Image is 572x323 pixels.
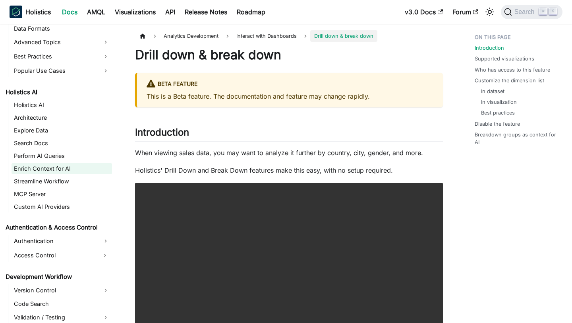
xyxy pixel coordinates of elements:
a: In dataset [481,88,504,95]
span: Search [512,8,539,16]
span: Interact with Dashboards [232,30,301,42]
a: Docs [57,6,82,18]
a: In visualization [481,98,517,106]
button: Search (Command+K) [501,5,562,19]
a: Perform AI Queries [12,150,112,161]
a: Visualizations [110,6,160,18]
kbd: ⌘ [539,8,547,15]
a: Roadmap [232,6,270,18]
a: Version Control [12,284,112,297]
div: BETA FEATURE [147,79,433,90]
a: Architecture [12,112,112,123]
h1: Drill down & break down [135,47,443,63]
h2: Introduction [135,126,443,142]
a: Custom AI Providers [12,201,112,212]
a: MCP Server [12,189,112,200]
a: v3.0 Docs [400,6,448,18]
a: Access Control [12,249,98,262]
span: Drill down & break down [310,30,377,42]
a: Forum [448,6,483,18]
a: Authentication [12,235,112,247]
a: AMQL [82,6,110,18]
a: Introduction [475,44,504,52]
a: Development Workflow [3,271,112,282]
a: Explore Data [12,125,112,136]
a: Breakdown groups as context for AI [475,131,559,146]
a: Streamline Workflow [12,176,112,187]
b: Holistics [25,7,51,17]
a: Authentication & Access Control [3,222,112,233]
a: Release Notes [180,6,232,18]
a: Enrich Context for AI [12,163,112,174]
a: Supported visualizations [475,55,534,62]
nav: Breadcrumbs [135,30,443,42]
a: Home page [135,30,150,42]
a: HolisticsHolistics [10,6,51,18]
button: Switch between dark and light mode (currently light mode) [483,6,496,18]
a: Customize the dimension list [475,77,544,84]
a: Best practices [481,109,515,117]
p: When viewing sales data, you may want to analyze it further by country, city, gender, and more. [135,148,443,158]
a: Who has access to this feature [475,66,550,74]
a: Holistics AI [3,87,112,98]
a: Best Practices [12,50,112,63]
span: Analytics Development [160,30,222,42]
a: Disable the feature [475,120,520,128]
a: API [160,6,180,18]
kbd: K [549,8,557,15]
a: Code Search [12,298,112,309]
button: Expand sidebar category 'Access Control' [98,249,112,262]
a: Advanced Topics [12,36,112,49]
a: Search Docs [12,138,112,149]
a: Popular Use Cases [12,64,112,77]
a: Data Formats [12,23,112,34]
p: This is a Beta feature. The documentation and feature may change rapidly. [147,91,433,101]
p: Holistics' Drill Down and Break Down features make this easy, with no setup required. [135,165,443,175]
img: Holistics [10,6,22,18]
a: Holistics AI [12,99,112,111]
